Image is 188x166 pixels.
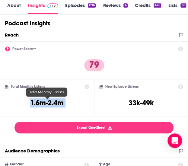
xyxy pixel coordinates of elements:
[11,85,45,89] h2: Total Monthly Listens
[103,2,127,14] a: Reviews4
[88,3,96,8] div: 1716
[84,59,104,71] p: 79
[30,90,64,94] span: Total Monthly Listens
[65,2,96,14] a: Episodes1716
[5,32,19,38] h2: Reach
[123,3,127,8] div: 4
[14,122,174,133] button: Export One-Sheet
[135,2,161,14] a: Credits426
[47,3,58,8] img: Podchaser Pro
[180,3,186,8] div: 38
[167,133,182,148] div: Open Intercom Messenger
[154,3,161,8] div: 426
[5,20,50,27] h1: Podcast Insights
[12,47,36,51] h2: Power Score™
[28,2,58,14] a: InsightsPodchaser Pro
[129,98,153,107] h3: 33k-49k
[30,98,64,107] h3: 1.6m-2.4m
[168,2,186,14] a: Lists38
[5,148,60,154] h2: Audience Demographics
[105,85,139,89] h2: New Episode Listens
[7,2,21,14] a: About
